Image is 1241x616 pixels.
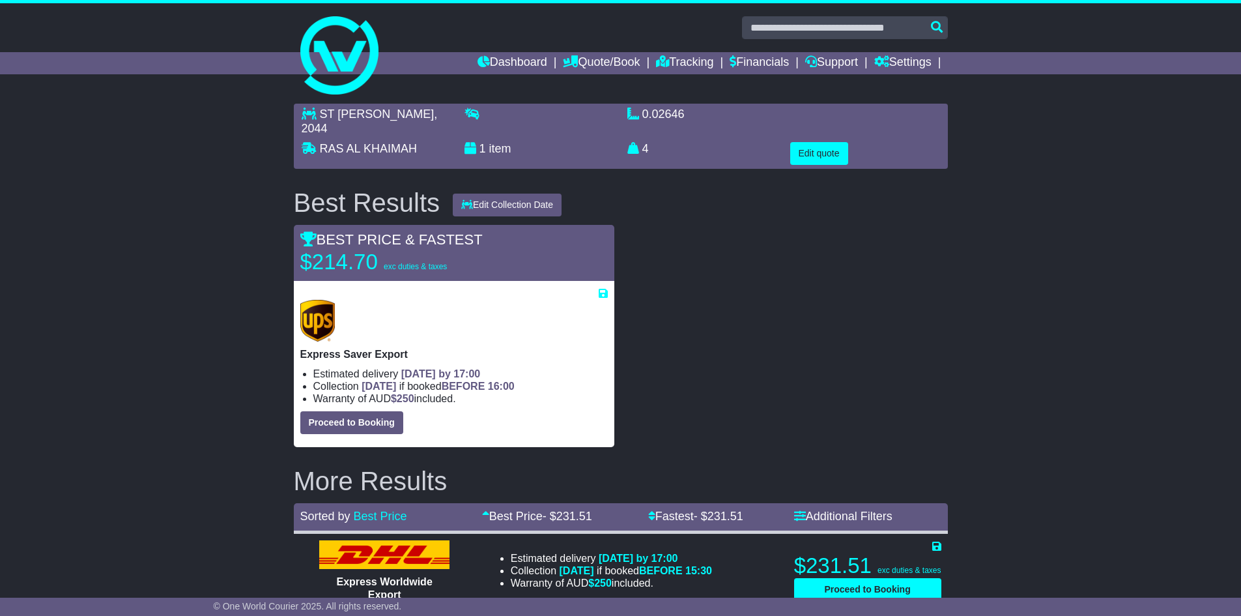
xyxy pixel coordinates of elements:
span: 16:00 [488,381,515,392]
span: $ [391,393,414,404]
span: [DATE] by 17:00 [599,553,678,564]
span: Express Worldwide Export [336,576,432,600]
span: [DATE] by 17:00 [401,368,481,379]
span: ST [PERSON_NAME] [320,108,435,121]
img: UPS (new): Express Saver Export [300,300,335,342]
p: Express Saver Export [300,348,608,360]
span: 231.51 [707,510,743,523]
button: Proceed to Booking [794,578,941,601]
span: exc duties & taxes [877,566,941,575]
h2: More Results [294,467,948,495]
span: 250 [594,578,612,589]
span: RAS AL KHAIMAH [320,142,417,155]
a: Best Price [354,510,407,523]
span: Sorted by [300,510,350,523]
a: Financials [730,52,789,74]
span: $ [588,578,612,589]
li: Warranty of AUD included. [313,392,608,405]
li: Collection [313,380,608,392]
img: DHL: Express Worldwide Export [319,540,449,569]
a: Support [805,52,858,74]
span: - $ [694,510,743,523]
span: BEST PRICE & FASTEST [300,231,483,248]
span: BEFORE [639,565,683,576]
button: Edit quote [790,142,848,165]
span: item [489,142,511,155]
button: Proceed to Booking [300,411,403,434]
span: exc duties & taxes [384,262,447,271]
li: Collection [511,565,712,577]
span: BEFORE [442,381,485,392]
li: Estimated delivery [511,552,712,565]
span: 231.51 [556,510,592,523]
a: Settings [874,52,932,74]
span: [DATE] [362,381,396,392]
span: [DATE] [560,565,594,576]
button: Edit Collection Date [453,194,562,216]
a: Additional Filters [794,510,892,523]
a: Best Price- $231.51 [482,510,592,523]
span: if booked [362,381,514,392]
li: Warranty of AUD included. [511,577,712,589]
p: $231.51 [794,553,941,579]
a: Fastest- $231.51 [648,510,743,523]
span: 4 [642,142,649,155]
span: 1 [479,142,486,155]
p: $214.70 [300,249,463,275]
a: Dashboard [478,52,547,74]
span: 0.02646 [642,108,685,121]
span: if booked [560,565,712,576]
span: , 2044 [302,108,438,135]
span: 15:30 [685,565,712,576]
li: Estimated delivery [313,368,608,380]
span: © One World Courier 2025. All rights reserved. [214,601,402,611]
a: Quote/Book [563,52,640,74]
span: 250 [397,393,414,404]
a: Tracking [656,52,713,74]
div: Best Results [287,188,447,217]
span: - $ [543,510,592,523]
